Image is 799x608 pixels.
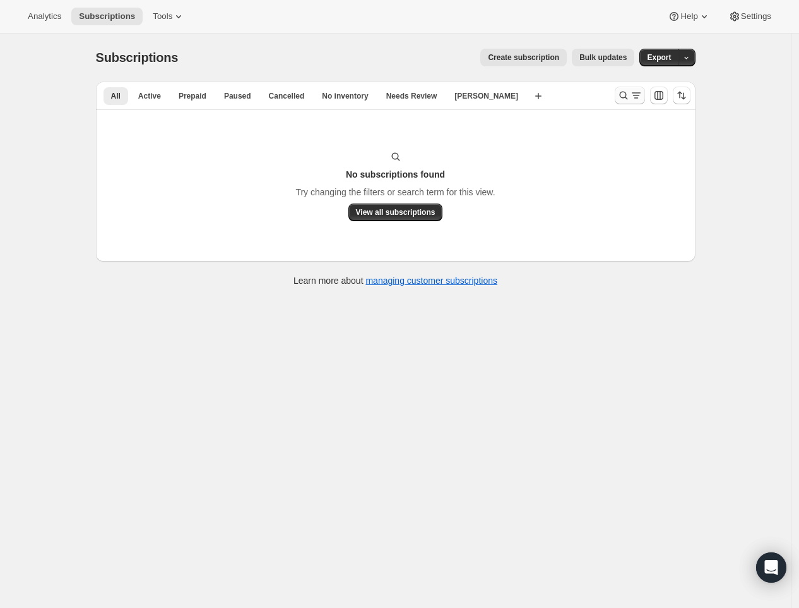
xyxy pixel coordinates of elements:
button: Settings [721,8,779,25]
p: Learn more about [293,274,497,287]
span: Tools [153,11,172,21]
span: Needs Review [386,91,437,101]
button: View all subscriptions [348,204,443,221]
button: Export [639,49,678,66]
span: Create subscription [488,52,559,63]
button: Bulk updates [572,49,634,66]
span: View all subscriptions [356,207,435,217]
span: No inventory [322,91,368,101]
h3: No subscriptions found [346,168,445,181]
p: Try changing the filters or search term for this view. [295,186,495,198]
button: Create new view [528,87,548,105]
span: [PERSON_NAME] [454,91,518,101]
button: Customize table column order and visibility [650,87,668,104]
div: Open Intercom Messenger [756,552,786,583]
button: Sort the results [673,87,690,104]
button: Search and filter results [615,87,645,104]
a: managing customer subscriptions [365,276,497,286]
span: Paused [224,91,251,101]
span: Settings [741,11,771,21]
span: Help [680,11,697,21]
span: Subscriptions [96,51,179,64]
span: Cancelled [269,91,305,101]
button: Help [660,8,718,25]
button: Tools [145,8,192,25]
span: Active [138,91,161,101]
span: All [111,91,121,101]
span: Prepaid [179,91,206,101]
button: Analytics [20,8,69,25]
span: Analytics [28,11,61,21]
button: Subscriptions [71,8,143,25]
span: Export [647,52,671,63]
span: Subscriptions [79,11,135,21]
button: Create subscription [480,49,567,66]
span: Bulk updates [579,52,627,63]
